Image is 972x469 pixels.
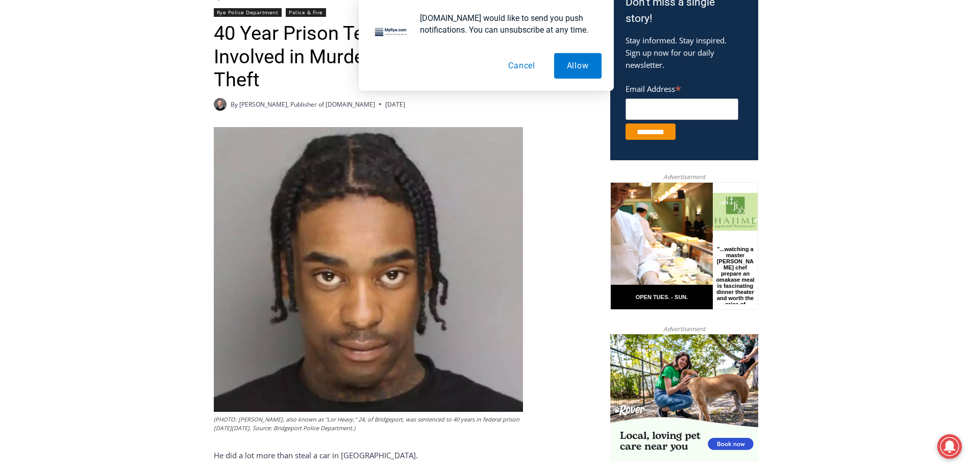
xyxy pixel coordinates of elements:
[495,53,548,79] button: Cancel
[554,53,602,79] button: Allow
[385,100,405,109] time: [DATE]
[214,415,523,433] figcaption: (PHOTO: [PERSON_NAME], also known as “Lor Heavy,” 24, of Bridgeport, was sentenced to 40 years in...
[267,102,473,125] span: Intern @ [DOMAIN_NAME]
[311,11,355,39] h4: Book [PERSON_NAME]'s Good Humor for Your Event
[3,105,100,144] span: Open Tues. - Sun. [PHONE_NUMBER]
[239,100,375,109] a: [PERSON_NAME], Publisher of [DOMAIN_NAME]
[231,100,238,109] span: By
[371,12,412,53] img: notification icon
[105,64,145,122] div: "...watching a master [PERSON_NAME] chef prepare an omakase meal is fascinating dinner theater an...
[245,99,494,127] a: Intern @ [DOMAIN_NAME]
[214,98,227,111] a: Author image
[653,172,715,182] span: Advertisement
[1,103,103,127] a: Open Tues. - Sun. [PHONE_NUMBER]
[214,127,523,412] img: (PHOTO: Joshua Gilbert, also known as “Lor Heavy,” 24, of Bridgeport, was sentenced to 40 years i...
[247,1,308,46] img: s_800_d653096d-cda9-4b24-94f4-9ae0c7afa054.jpeg
[214,449,584,461] p: He did a lot more than steal a car in [GEOGRAPHIC_DATA].
[653,324,715,334] span: Advertisement
[303,3,368,46] a: Book [PERSON_NAME]'s Good Humor for Your Event
[67,13,252,33] div: Book [PERSON_NAME]'s Good Humor for Your Drive by Birthday
[412,12,602,36] div: [DOMAIN_NAME] would like to send you push notifications. You can unsubscribe at any time.
[258,1,482,99] div: "At the 10am stand-up meeting, each intern gets a chance to take [PERSON_NAME] and the other inte...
